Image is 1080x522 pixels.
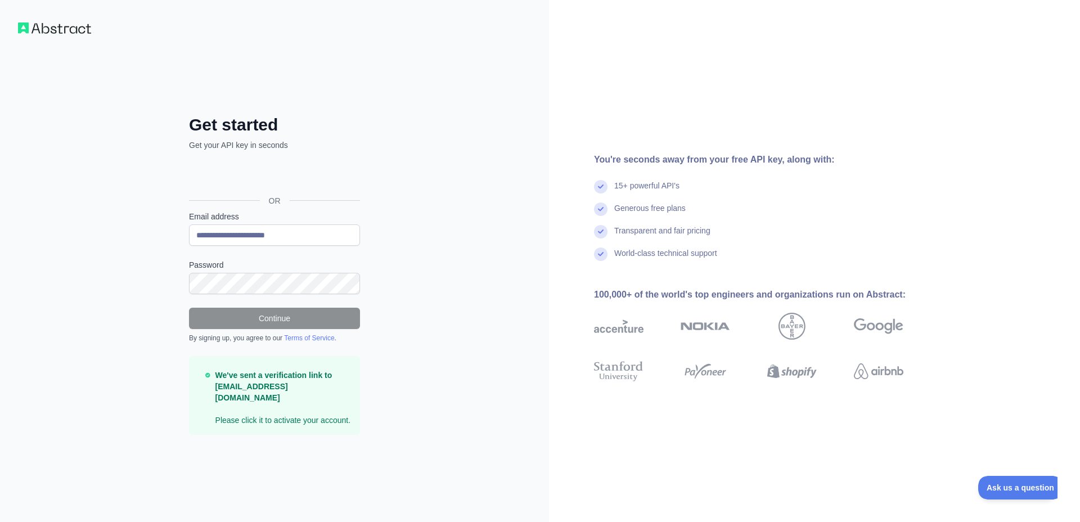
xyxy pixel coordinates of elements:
[189,115,360,135] h2: Get started
[189,259,360,271] label: Password
[614,225,710,247] div: Transparent and fair pricing
[260,195,290,206] span: OR
[854,313,903,340] img: google
[594,225,607,238] img: check mark
[189,139,360,151] p: Get your API key in seconds
[614,180,679,202] div: 15+ powerful API's
[594,153,939,166] div: You're seconds away from your free API key, along with:
[215,371,332,402] strong: We've sent a verification link to [EMAIL_ADDRESS][DOMAIN_NAME]
[183,163,363,188] iframe: Sign in with Google Button
[284,334,334,342] a: Terms of Service
[594,180,607,193] img: check mark
[614,247,717,270] div: World-class technical support
[594,247,607,261] img: check mark
[189,163,358,188] div: Sign in with Google. Opens in new tab
[854,359,903,384] img: airbnb
[215,370,351,426] p: Please click it to activate your account.
[594,202,607,216] img: check mark
[189,211,360,222] label: Email address
[594,288,939,301] div: 100,000+ of the world's top engineers and organizations run on Abstract:
[978,476,1057,499] iframe: Toggle Customer Support
[767,359,817,384] img: shopify
[189,308,360,329] button: Continue
[594,313,643,340] img: accenture
[189,334,360,343] div: By signing up, you agree to our .
[614,202,686,225] div: Generous free plans
[681,313,730,340] img: nokia
[681,359,730,384] img: payoneer
[18,22,91,34] img: Workflow
[778,313,805,340] img: bayer
[594,359,643,384] img: stanford university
